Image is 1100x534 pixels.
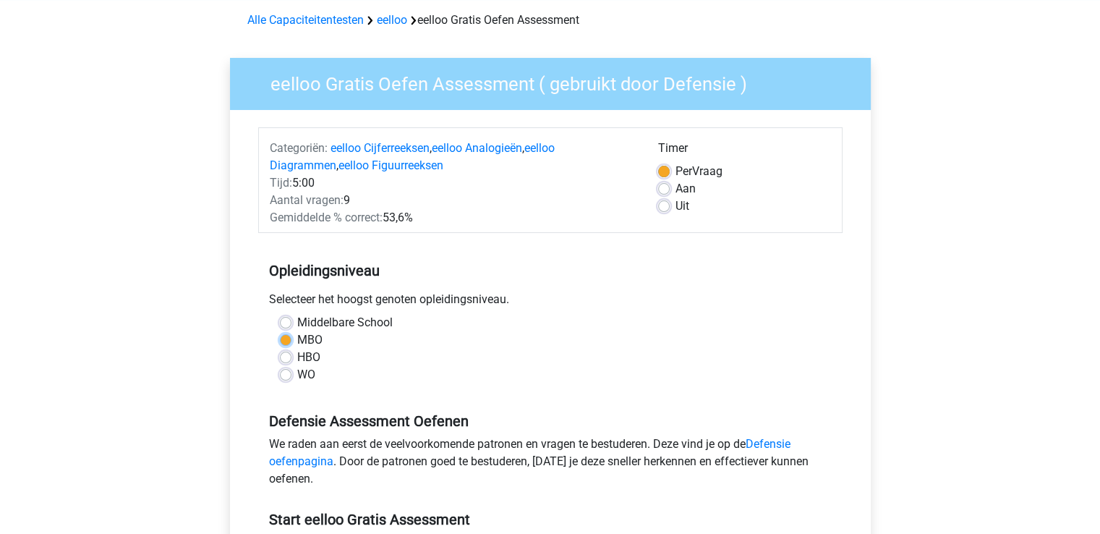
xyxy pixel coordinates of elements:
[253,67,860,96] h3: eelloo Gratis Oefen Assessment ( gebruikt door Defensie )
[675,164,692,178] span: Per
[259,174,647,192] div: 5:00
[258,291,843,314] div: Selecteer het hoogst genoten opleidingsniveau.
[658,140,831,163] div: Timer
[270,141,328,155] span: Categoriën:
[338,158,443,172] a: eelloo Figuurreeksen
[242,12,859,29] div: eelloo Gratis Oefen Assessment
[297,331,323,349] label: MBO
[259,140,647,174] div: , , ,
[269,412,832,430] h5: Defensie Assessment Oefenen
[269,256,832,285] h5: Opleidingsniveau
[259,192,647,209] div: 9
[270,176,292,190] span: Tijd:
[675,180,696,198] label: Aan
[675,163,722,180] label: Vraag
[675,198,689,215] label: Uit
[269,511,832,528] h5: Start eelloo Gratis Assessment
[270,211,383,224] span: Gemiddelde % correct:
[297,314,393,331] label: Middelbare School
[258,436,843,493] div: We raden aan eerst de veelvoorkomende patronen en vragen te bestuderen. Deze vind je op de . Door...
[259,209,647,226] div: 53,6%
[247,13,364,27] a: Alle Capaciteitentesten
[297,366,315,383] label: WO
[270,193,344,207] span: Aantal vragen:
[377,13,407,27] a: eelloo
[297,349,320,366] label: HBO
[331,141,430,155] a: eelloo Cijferreeksen
[432,141,522,155] a: eelloo Analogieën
